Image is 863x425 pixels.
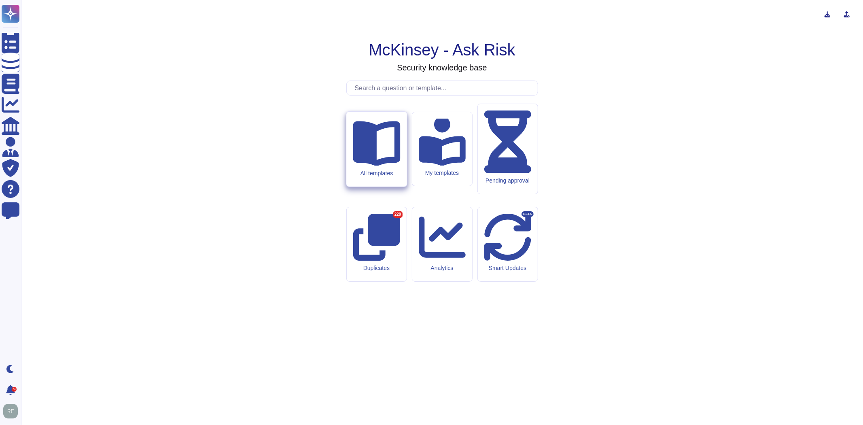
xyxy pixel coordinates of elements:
button: user [2,402,23,420]
div: 229 [393,211,403,218]
div: Duplicates [353,265,400,272]
div: Smart Updates [484,265,531,272]
input: Search a question or template... [351,81,538,95]
div: All templates [353,170,400,176]
div: 9+ [12,387,17,392]
h1: McKinsey - Ask Risk [369,40,515,59]
img: user [3,404,18,419]
div: My templates [419,170,466,176]
h3: Security knowledge base [397,63,487,72]
div: BETA [522,211,533,217]
div: Analytics [419,265,466,272]
div: Pending approval [484,177,531,184]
